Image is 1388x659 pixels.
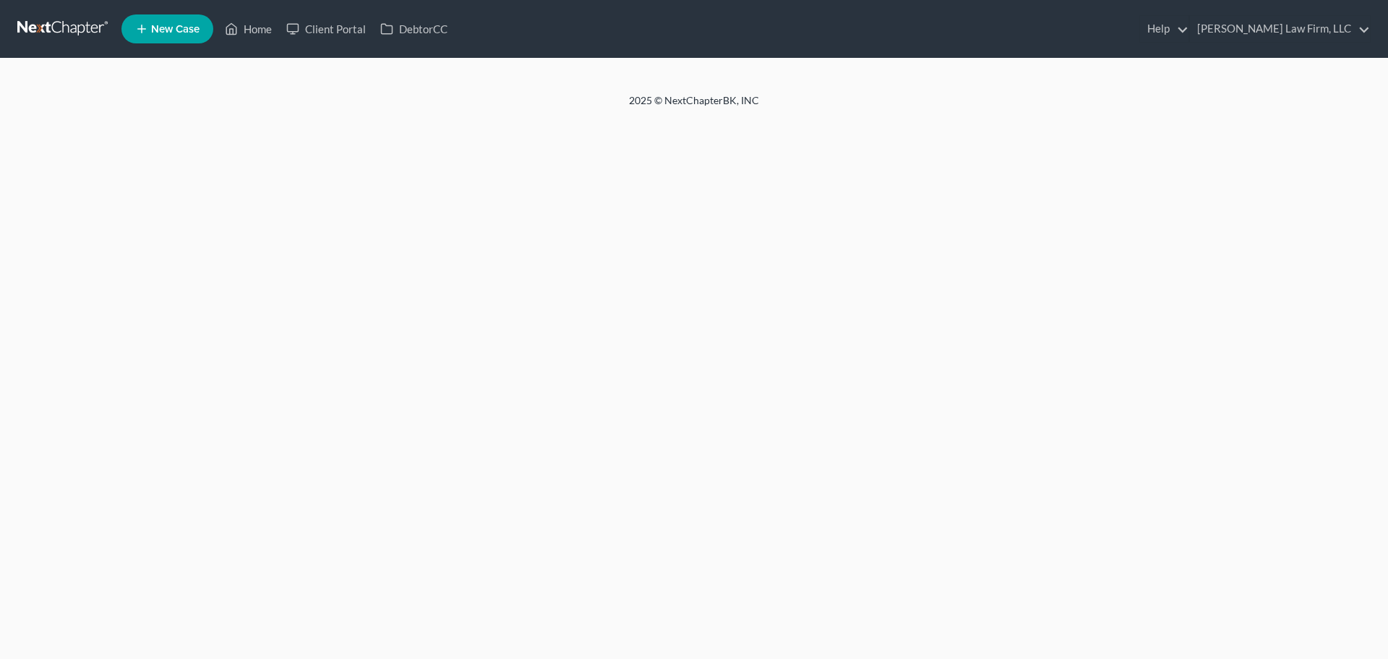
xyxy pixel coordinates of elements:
[373,16,455,42] a: DebtorCC
[218,16,279,42] a: Home
[282,93,1106,119] div: 2025 © NextChapterBK, INC
[1140,16,1188,42] a: Help
[279,16,373,42] a: Client Portal
[121,14,213,43] new-legal-case-button: New Case
[1190,16,1370,42] a: [PERSON_NAME] Law Firm, LLC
